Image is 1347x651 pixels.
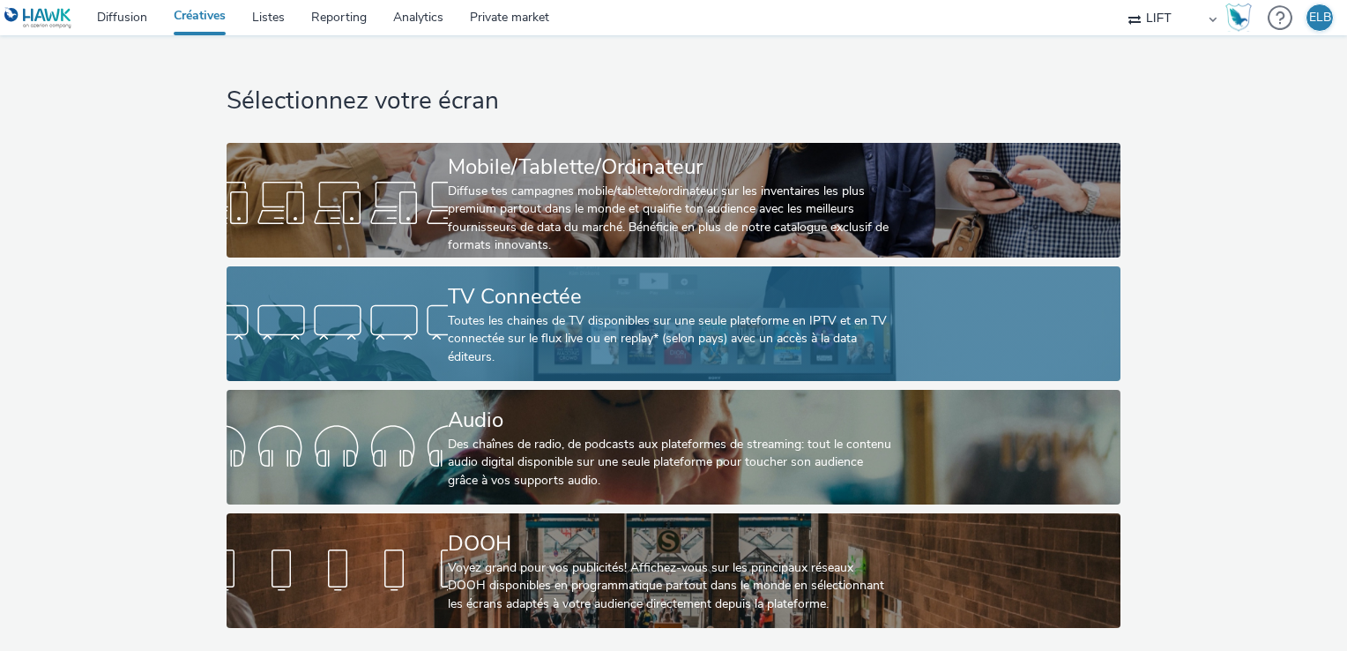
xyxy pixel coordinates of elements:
[448,559,891,613] div: Voyez grand pour vos publicités! Affichez-vous sur les principaux réseaux DOOH disponibles en pro...
[448,528,891,559] div: DOOH
[1225,4,1259,32] a: Hawk Academy
[448,405,891,436] div: Audio
[227,266,1120,381] a: TV ConnectéeToutes les chaines de TV disponibles sur une seule plateforme en IPTV et en TV connec...
[227,390,1120,505] a: AudioDes chaînes de radio, de podcasts aux plateformes de streaming: tout le contenu audio digita...
[1225,4,1252,32] img: Hawk Academy
[448,436,891,490] div: Des chaînes de radio, de podcasts aux plateformes de streaming: tout le contenu audio digital dis...
[1309,4,1331,31] div: ELB
[4,7,72,29] img: undefined Logo
[448,281,891,312] div: TV Connectée
[448,312,891,366] div: Toutes les chaines de TV disponibles sur une seule plateforme en IPTV et en TV connectée sur le f...
[227,513,1120,628] a: DOOHVoyez grand pour vos publicités! Affichez-vous sur les principaux réseaux DOOH disponibles en...
[448,152,891,183] div: Mobile/Tablette/Ordinateur
[227,85,1120,118] h1: Sélectionnez votre écran
[448,183,891,255] div: Diffuse tes campagnes mobile/tablette/ordinateur sur les inventaires les plus premium partout dan...
[227,143,1120,258] a: Mobile/Tablette/OrdinateurDiffuse tes campagnes mobile/tablette/ordinateur sur les inventaires le...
